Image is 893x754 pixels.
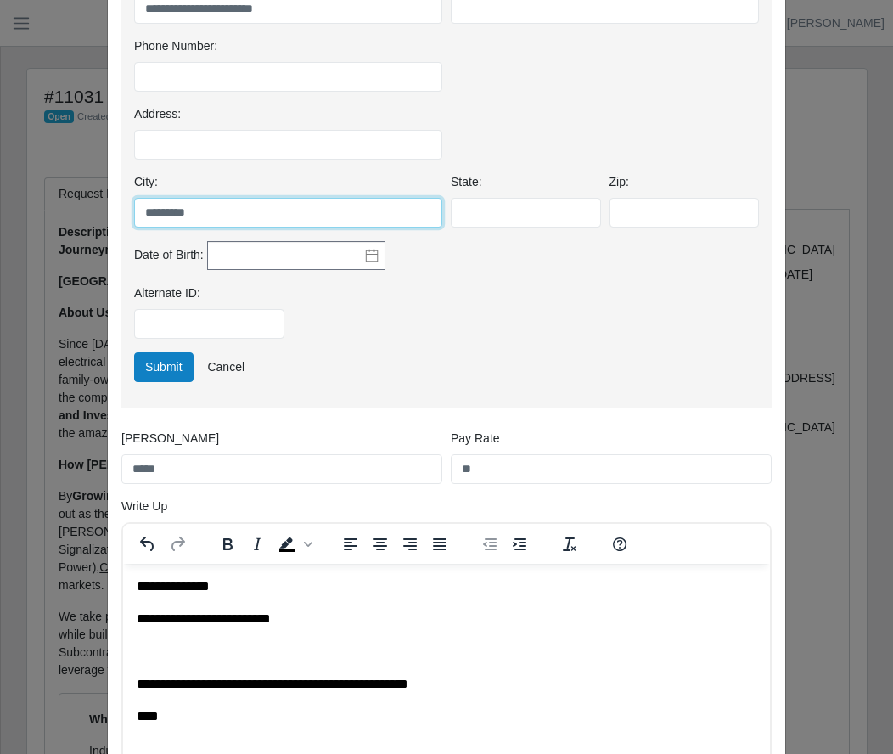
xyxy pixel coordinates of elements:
[505,532,534,556] button: Increase indent
[272,532,315,556] div: Background color Black
[134,246,204,264] label: Date of Birth:
[134,284,200,302] label: Alternate ID:
[134,37,217,55] label: Phone Number:
[451,173,482,191] label: State:
[196,352,256,382] a: Cancel
[396,532,424,556] button: Align right
[134,352,194,382] button: Submit
[134,105,181,123] label: Address:
[451,430,500,447] label: Pay Rate
[475,532,504,556] button: Decrease indent
[121,430,219,447] label: [PERSON_NAME]
[609,173,629,191] label: Zip:
[243,532,272,556] button: Italic
[133,532,162,556] button: Undo
[605,532,634,556] button: Help
[555,532,584,556] button: Clear formatting
[425,532,454,556] button: Justify
[336,532,365,556] button: Align left
[14,14,633,553] body: Rich Text Area. Press ALT-0 for help.
[121,498,167,515] label: Write Up
[163,532,192,556] button: Redo
[213,532,242,556] button: Bold
[366,532,395,556] button: Align center
[134,173,158,191] label: City:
